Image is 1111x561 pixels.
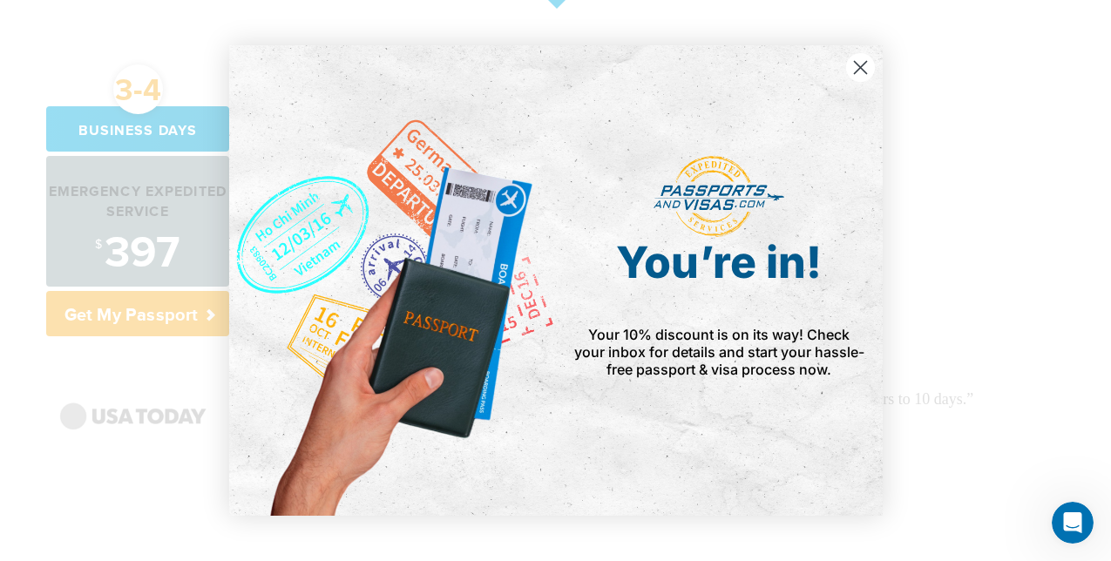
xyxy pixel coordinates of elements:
button: Close dialog [845,52,876,83]
iframe: Intercom live chat [1052,502,1094,544]
img: passports and visas [654,156,784,238]
span: You’re in! [616,236,822,288]
img: de9cda0d-0715-46ca-9a25-073762a91ba7.png [229,45,556,516]
span: Your 10% discount is on its way! Check your inbox for details and start your hassle-free passport... [574,326,864,378]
